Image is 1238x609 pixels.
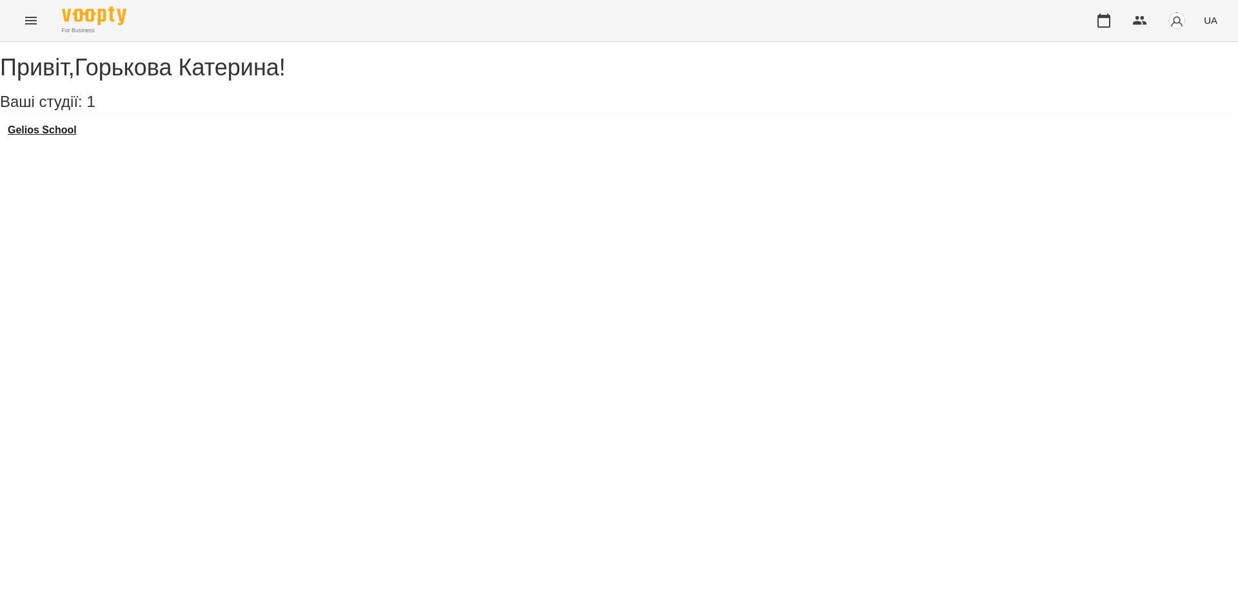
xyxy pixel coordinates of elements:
a: Gelios School [8,124,77,136]
span: UA [1204,14,1217,27]
span: 1 [86,93,95,110]
img: Voopty Logo [62,6,126,25]
button: UA [1199,8,1223,32]
button: Menu [15,5,46,36]
img: avatar_s.png [1168,12,1186,30]
span: For Business [62,26,126,35]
